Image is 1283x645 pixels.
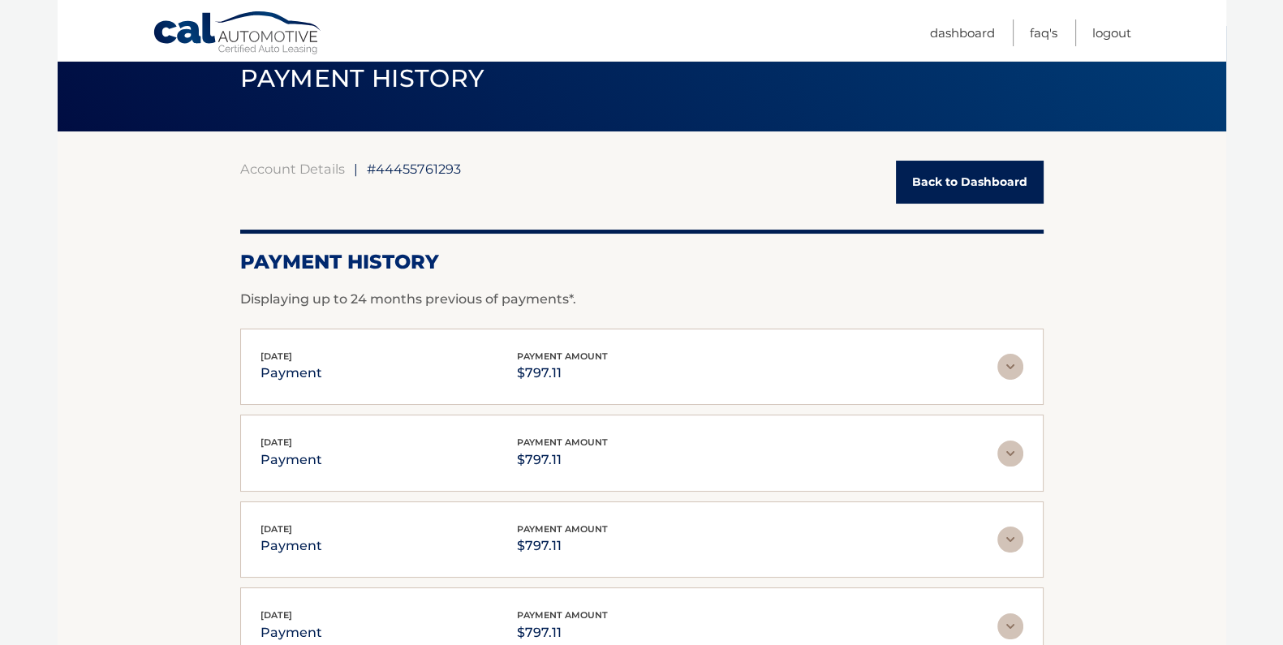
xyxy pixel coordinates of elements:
[354,161,358,177] span: |
[517,436,608,448] span: payment amount
[517,362,608,385] p: $797.11
[260,449,322,471] p: payment
[240,290,1044,309] p: Displaying up to 24 months previous of payments*.
[1030,19,1057,46] a: FAQ's
[930,19,995,46] a: Dashboard
[517,523,608,535] span: payment amount
[517,449,608,471] p: $797.11
[260,621,322,644] p: payment
[153,11,323,58] a: Cal Automotive
[260,350,292,362] span: [DATE]
[997,354,1023,380] img: accordion-rest.svg
[997,613,1023,639] img: accordion-rest.svg
[260,436,292,448] span: [DATE]
[260,609,292,621] span: [DATE]
[517,350,608,362] span: payment amount
[260,523,292,535] span: [DATE]
[260,362,322,385] p: payment
[240,161,345,177] a: Account Details
[1092,19,1131,46] a: Logout
[260,535,322,557] p: payment
[367,161,461,177] span: #44455761293
[517,609,608,621] span: payment amount
[896,161,1044,204] a: Back to Dashboard
[240,250,1044,274] h2: Payment History
[517,621,608,644] p: $797.11
[240,63,484,93] span: PAYMENT HISTORY
[517,535,608,557] p: $797.11
[997,527,1023,553] img: accordion-rest.svg
[997,441,1023,467] img: accordion-rest.svg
